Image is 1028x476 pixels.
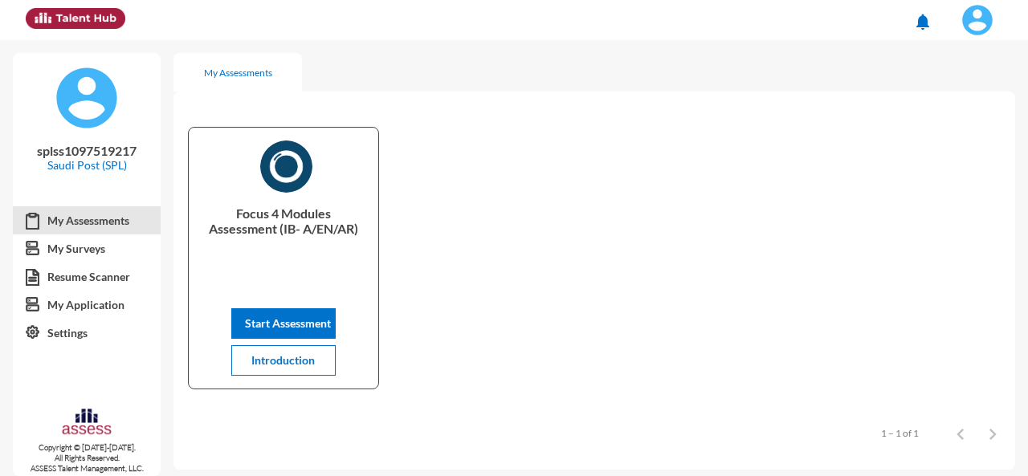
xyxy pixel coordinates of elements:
button: Previous page [944,417,977,449]
p: Copyright © [DATE]-[DATE]. All Rights Reserved. ASSESS Talent Management, LLC. [13,442,161,474]
div: 1 – 1 of 1 [881,427,919,439]
a: My Assessments [13,206,161,235]
span: Start Assessment [245,316,331,330]
img: AR)_1730316400291 [260,140,312,193]
a: Start Assessment [231,316,336,330]
a: My Surveys [13,234,161,263]
a: Resume Scanner [13,262,161,291]
p: Saudi Post (SPL) [26,158,148,172]
button: Introduction [231,345,336,376]
img: assesscompany-logo.png [61,407,112,439]
a: My Application [13,291,161,319]
p: splss1097519217 [26,143,148,158]
a: Settings [13,319,161,348]
button: Next page [977,417,1009,449]
button: Start Assessment [231,308,336,339]
p: Focus 4 Modules Assessment (IB- A/EN/AR) [202,205,365,270]
div: My Assessments [204,67,272,79]
img: default%20profile%20image.svg [55,66,119,130]
mat-icon: notifications [913,12,932,31]
span: Introduction [251,353,315,367]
